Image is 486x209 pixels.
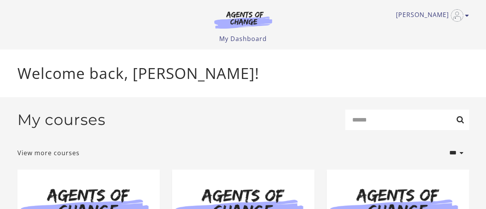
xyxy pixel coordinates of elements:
[17,111,106,129] h2: My courses
[219,34,267,43] a: My Dashboard
[17,62,469,85] p: Welcome back, [PERSON_NAME]!
[396,9,465,22] a: Toggle menu
[206,11,280,29] img: Agents of Change Logo
[17,148,80,158] a: View more courses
